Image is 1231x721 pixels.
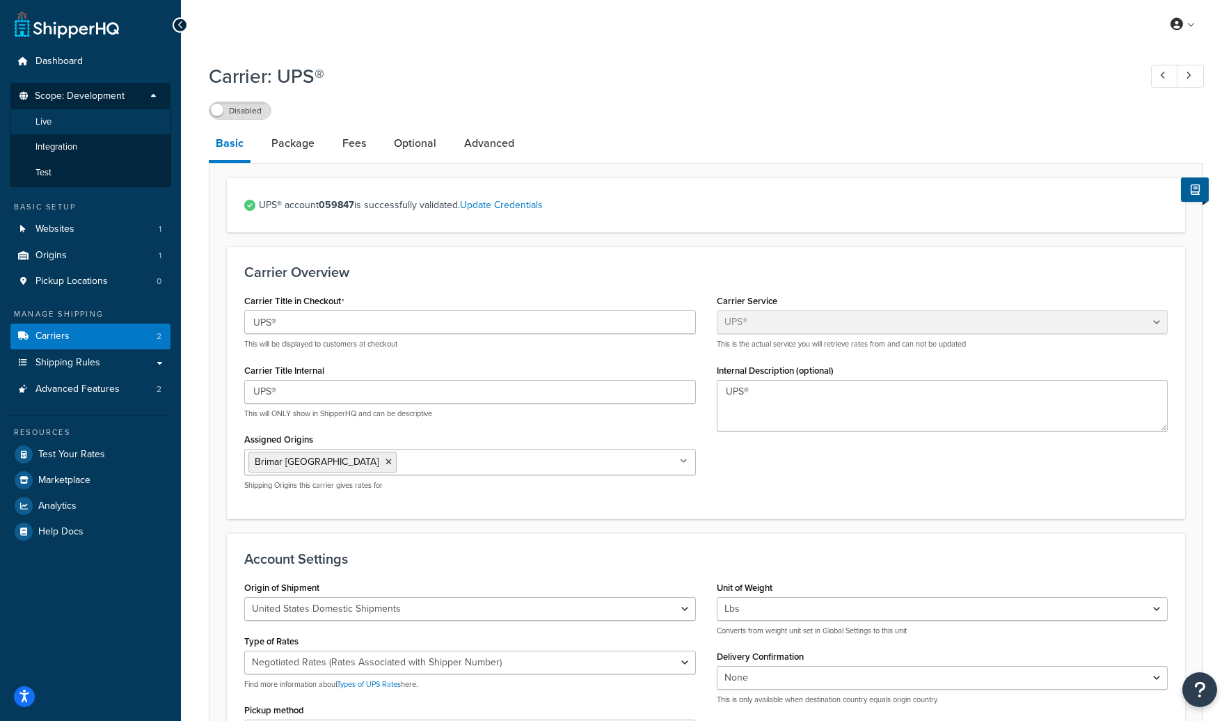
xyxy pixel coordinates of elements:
[1177,65,1204,88] a: Next Record
[35,357,100,369] span: Shipping Rules
[10,324,170,349] li: Carriers
[35,331,70,342] span: Carriers
[457,127,521,160] a: Advanced
[717,296,777,306] label: Carrier Service
[264,127,321,160] a: Package
[244,339,696,349] p: This will be displayed to customers at checkout
[244,705,304,715] label: Pickup method
[244,264,1168,280] h3: Carrier Overview
[10,427,170,438] div: Resources
[35,250,67,262] span: Origins
[10,243,170,269] li: Origins
[244,409,696,419] p: This will ONLY show in ShipperHQ and can be descriptive
[209,63,1125,90] h1: Carrier: UPS®
[460,198,543,212] a: Update Credentials
[38,475,90,486] span: Marketplace
[244,296,344,307] label: Carrier Title in Checkout
[209,102,271,119] label: Disabled
[157,276,161,287] span: 0
[244,480,696,491] p: Shipping Origins this carrier gives rates for
[244,583,319,593] label: Origin of Shipment
[10,377,170,402] a: Advanced Features2
[38,449,105,461] span: Test Your Rates
[1181,177,1209,202] button: Show Help Docs
[10,49,170,74] a: Dashboard
[35,90,125,102] span: Scope: Development
[35,56,83,68] span: Dashboard
[10,201,170,213] div: Basic Setup
[35,141,77,153] span: Integration
[717,651,804,662] label: Delivery Confirmation
[717,695,1168,705] p: This is only available when destination country equals origin country
[717,365,834,376] label: Internal Description (optional)
[10,243,170,269] a: Origins1
[10,109,171,135] li: Live
[1182,672,1217,707] button: Open Resource Center
[387,127,443,160] a: Optional
[10,160,171,186] li: Test
[35,383,120,395] span: Advanced Features
[717,583,772,593] label: Unit of Weight
[337,679,401,690] a: Types of UPS Rates
[157,383,161,395] span: 2
[10,269,170,294] a: Pickup Locations0
[717,339,1168,349] p: This is the actual service you will retrieve rates from and can not be updated
[255,454,379,469] span: Brimar [GEOGRAPHIC_DATA]
[35,167,51,179] span: Test
[259,196,1168,215] span: UPS® account is successfully validated.
[38,526,84,538] span: Help Docs
[10,324,170,349] a: Carriers2
[10,308,170,320] div: Manage Shipping
[10,377,170,402] li: Advanced Features
[10,134,171,160] li: Integration
[35,223,74,235] span: Websites
[244,365,324,376] label: Carrier Title Internal
[38,500,77,512] span: Analytics
[159,223,161,235] span: 1
[319,198,354,212] strong: 059847
[10,269,170,294] li: Pickup Locations
[159,250,161,262] span: 1
[10,216,170,242] li: Websites
[717,380,1168,431] textarea: UPS®
[10,519,170,544] a: Help Docs
[335,127,373,160] a: Fees
[10,216,170,242] a: Websites1
[717,626,1168,636] p: Converts from weight unit set in Global Settings to this unit
[35,276,108,287] span: Pickup Locations
[157,331,161,342] span: 2
[244,434,313,445] label: Assigned Origins
[10,468,170,493] a: Marketplace
[10,493,170,518] a: Analytics
[35,116,51,128] span: Live
[209,127,251,163] a: Basic
[1151,65,1178,88] a: Previous Record
[10,350,170,376] a: Shipping Rules
[244,551,1168,566] h3: Account Settings
[10,442,170,467] a: Test Your Rates
[244,636,299,647] label: Type of Rates
[244,679,696,690] p: Find more information about here.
